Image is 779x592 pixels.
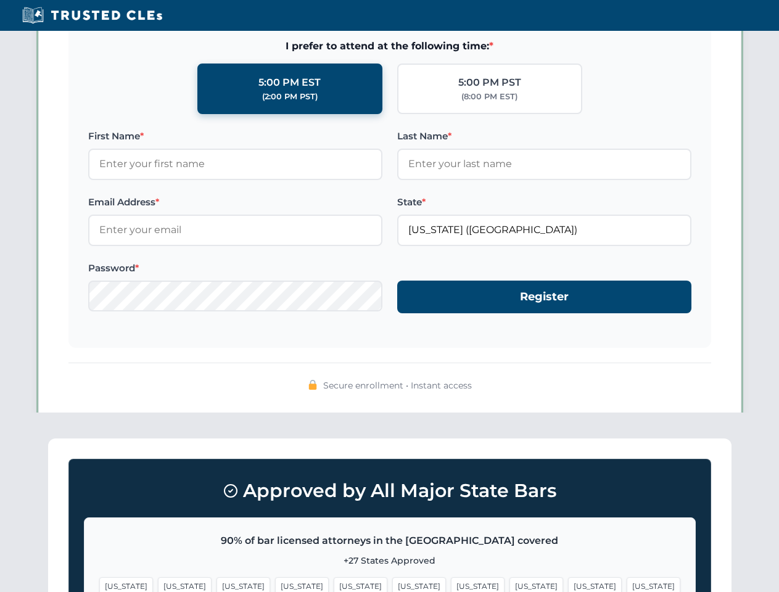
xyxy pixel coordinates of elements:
[262,91,318,103] div: (2:00 PM PST)
[88,195,382,210] label: Email Address
[397,129,691,144] label: Last Name
[323,379,472,392] span: Secure enrollment • Instant access
[397,281,691,313] button: Register
[99,554,680,567] p: +27 States Approved
[88,261,382,276] label: Password
[88,38,691,54] span: I prefer to attend at the following time:
[88,129,382,144] label: First Name
[88,149,382,179] input: Enter your first name
[461,91,517,103] div: (8:00 PM EST)
[397,149,691,179] input: Enter your last name
[99,533,680,549] p: 90% of bar licensed attorneys in the [GEOGRAPHIC_DATA] covered
[84,474,696,508] h3: Approved by All Major State Bars
[308,380,318,390] img: 🔒
[88,215,382,245] input: Enter your email
[19,6,166,25] img: Trusted CLEs
[397,215,691,245] input: Florida (FL)
[458,75,521,91] div: 5:00 PM PST
[258,75,321,91] div: 5:00 PM EST
[397,195,691,210] label: State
